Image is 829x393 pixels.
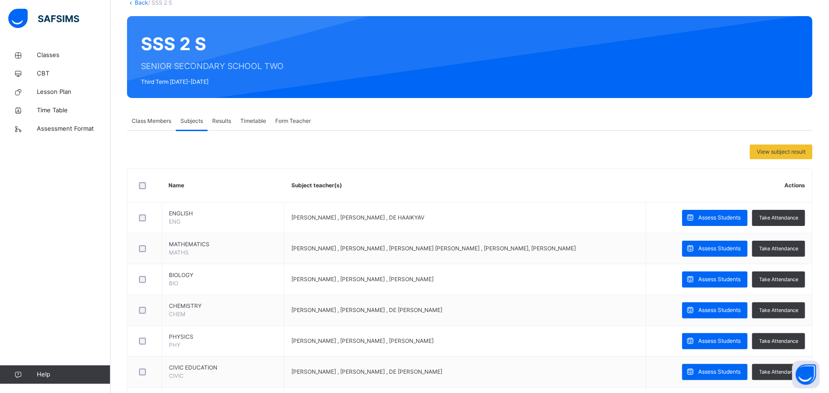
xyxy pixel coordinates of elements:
[8,9,79,28] img: safsims
[169,271,277,279] span: BIOLOGY
[759,276,798,283] span: Take Attendance
[698,214,741,222] span: Assess Students
[37,124,110,133] span: Assessment Format
[180,117,203,125] span: Subjects
[291,245,576,252] span: [PERSON_NAME] , [PERSON_NAME] , [PERSON_NAME] [PERSON_NAME] , [PERSON_NAME], [PERSON_NAME]
[792,361,820,388] button: Open asap
[291,306,442,313] span: [PERSON_NAME] , [PERSON_NAME] , DE [PERSON_NAME]
[291,368,442,375] span: [PERSON_NAME] , [PERSON_NAME] , DE [PERSON_NAME]
[169,218,180,225] span: ENG
[169,364,277,372] span: CIVIC EDUCATION
[240,117,266,125] span: Timetable
[759,337,798,345] span: Take Attendance
[37,69,110,78] span: CBT
[169,372,184,379] span: CIVIC
[132,117,171,125] span: Class Members
[291,337,434,344] span: [PERSON_NAME] , [PERSON_NAME] , [PERSON_NAME]
[162,169,284,202] th: Name
[169,240,277,249] span: MATHEMATICS
[284,169,646,202] th: Subject teacher(s)
[212,117,231,125] span: Results
[698,275,741,283] span: Assess Students
[275,117,311,125] span: Form Teacher
[646,169,812,202] th: Actions
[759,368,798,376] span: Take Attendance
[291,214,424,221] span: [PERSON_NAME] , [PERSON_NAME] , DE HAAIKYAV
[169,333,277,341] span: PHYSICS
[37,51,110,60] span: Classes
[37,370,110,379] span: Help
[169,302,277,310] span: CHEMISTRY
[169,311,186,318] span: CHEM
[169,209,277,218] span: ENGLISH
[698,337,741,345] span: Assess Students
[698,244,741,253] span: Assess Students
[291,276,434,283] span: [PERSON_NAME] , [PERSON_NAME] , [PERSON_NAME]
[759,214,798,222] span: Take Attendance
[169,341,180,348] span: PHY
[169,280,178,287] span: BIO
[757,148,806,156] span: View subject result
[698,368,741,376] span: Assess Students
[759,306,798,314] span: Take Attendance
[759,245,798,253] span: Take Attendance
[37,106,110,115] span: Time Table
[169,249,189,256] span: MATHS
[37,87,110,97] span: Lesson Plan
[698,306,741,314] span: Assess Students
